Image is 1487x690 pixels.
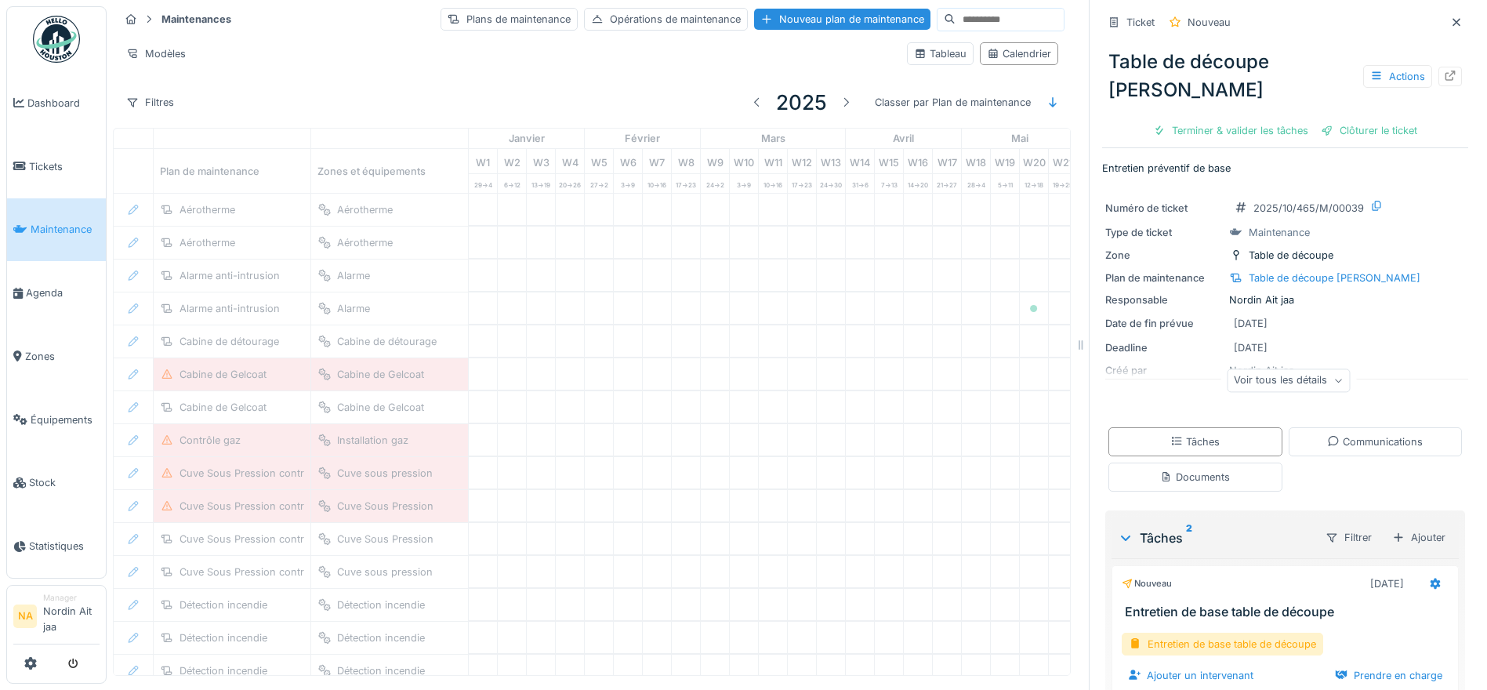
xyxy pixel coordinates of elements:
[1118,528,1312,547] div: Tâches
[1105,316,1223,331] div: Date de fin prévue
[701,149,729,173] div: W 9
[337,400,424,415] div: Cabine de Gelcoat
[754,9,930,30] div: Nouveau plan de maintenance
[1105,201,1223,216] div: Numéro de ticket
[672,174,700,193] div: 17 -> 23
[7,388,106,452] a: Équipements
[337,268,370,283] div: Alarme
[1363,65,1432,88] div: Actions
[7,452,106,515] a: Stock
[1122,665,1260,686] div: Ajouter un intervenant
[730,149,758,173] div: W 10
[180,235,235,250] div: Aérotherme
[29,475,100,490] span: Stock
[846,149,874,173] div: W 14
[584,8,748,31] div: Opérations de maintenance
[868,91,1038,114] div: Classer par Plan de maintenance
[119,42,193,65] div: Modèles
[527,174,555,193] div: 13 -> 19
[1125,605,1452,619] h3: Entretien de base table de découpe
[337,663,425,678] div: Détection incendie
[1249,248,1333,263] div: Table de découpe
[13,605,37,628] li: NA
[180,433,241,448] div: Contrôle gaz
[933,149,961,173] div: W 17
[180,268,280,283] div: Alarme anti-intrusion
[1122,633,1323,655] div: Entretien de base table de découpe
[585,174,613,193] div: 27 -> 2
[337,202,393,217] div: Aérotherme
[556,149,584,173] div: W 4
[1020,149,1048,173] div: W 20
[337,235,393,250] div: Aérotherme
[846,174,874,193] div: 31 -> 6
[337,466,433,481] div: Cuve sous pression
[1315,120,1424,141] div: Clôturer le ticket
[1253,201,1364,216] div: 2025/10/465/M/00039
[7,198,106,262] a: Maintenance
[7,135,106,198] a: Tickets
[1102,161,1468,176] p: Entretien préventif de base
[1234,340,1268,355] div: [DATE]
[1249,225,1310,240] div: Maintenance
[1105,292,1465,307] div: Nordin Ait jaa
[817,149,845,173] div: W 13
[29,159,100,174] span: Tickets
[337,532,433,547] div: Cuve Sous Pression
[337,597,425,612] div: Détection incendie
[13,592,100,645] a: NA ManagerNordin Ait jaa
[1122,577,1172,590] div: Nouveau
[701,174,729,193] div: 24 -> 2
[991,174,1019,193] div: 5 -> 11
[875,149,903,173] div: W 15
[337,433,408,448] div: Installation gaz
[27,96,100,111] span: Dashboard
[1049,149,1077,173] div: W 21
[180,532,443,547] div: Cuve Sous Pression contrôle intérieur + vanne sécurité
[643,174,671,193] div: 10 -> 16
[7,325,106,388] a: Zones
[337,630,425,645] div: Détection incendie
[337,565,433,579] div: Cuve sous pression
[1318,526,1379,549] div: Filtrer
[1227,369,1350,392] div: Voir tous les détails
[585,129,700,149] div: février
[180,202,235,217] div: Aérotherme
[701,129,845,149] div: mars
[788,149,816,173] div: W 12
[26,285,100,300] span: Agenda
[7,514,106,578] a: Statistiques
[759,174,787,193] div: 10 -> 16
[1160,470,1230,485] div: Documents
[1105,225,1223,240] div: Type de ticket
[1170,434,1220,449] div: Tâches
[614,174,642,193] div: 3 -> 9
[614,149,642,173] div: W 6
[817,174,845,193] div: 24 -> 30
[31,412,100,427] span: Équipements
[933,174,961,193] div: 21 -> 27
[1234,316,1268,331] div: [DATE]
[1249,271,1420,285] div: Table de découpe [PERSON_NAME]
[914,46,967,61] div: Tableau
[987,46,1051,61] div: Calendrier
[962,174,990,193] div: 28 -> 4
[31,222,100,237] span: Maintenance
[904,174,932,193] div: 14 -> 20
[119,91,181,114] div: Filtres
[25,349,100,364] span: Zones
[180,466,363,481] div: Cuve Sous Pression contrôle extérieur
[672,149,700,173] div: W 8
[337,301,370,316] div: Alarme
[1147,120,1315,141] div: Terminer & valider les tâches
[155,12,238,27] strong: Maintenances
[311,149,468,193] div: Zones et équipements
[154,149,310,193] div: Plan de maintenance
[759,149,787,173] div: W 11
[498,174,526,193] div: 6 -> 12
[962,149,990,173] div: W 18
[180,400,267,415] div: Cabine de Gelcoat
[180,301,280,316] div: Alarme anti-intrusion
[1126,15,1155,30] div: Ticket
[585,149,613,173] div: W 5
